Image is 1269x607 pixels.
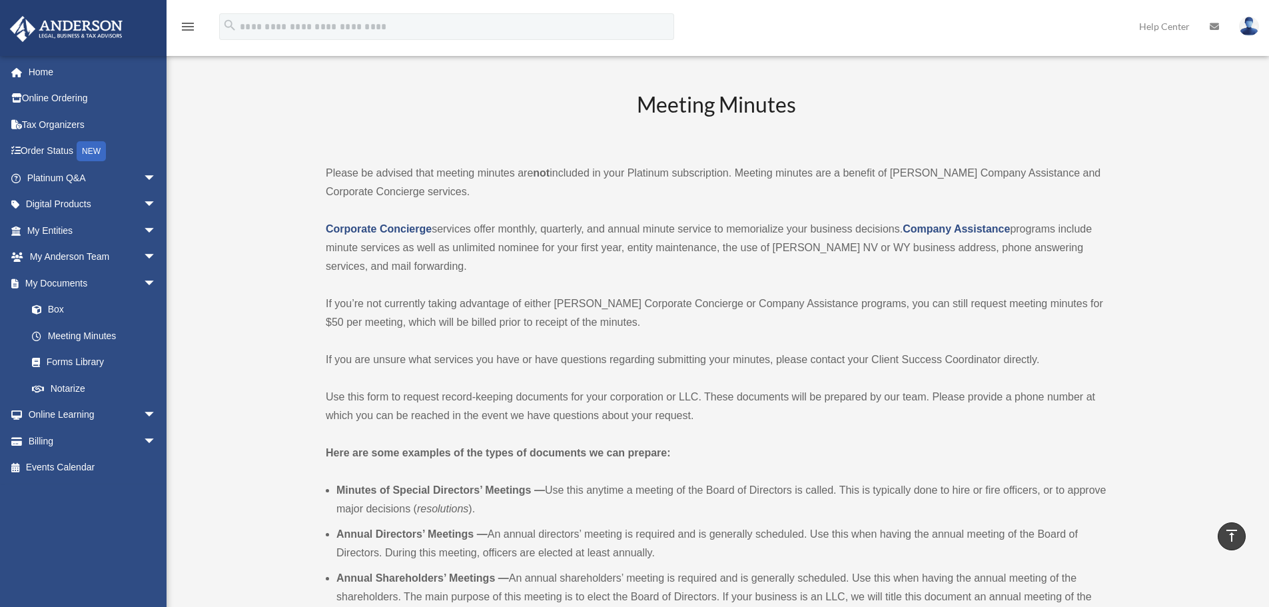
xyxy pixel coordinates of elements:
a: Corporate Concierge [326,223,432,235]
a: Company Assistance [903,223,1010,235]
p: Please be advised that meeting minutes are included in your Platinum subscription. Meeting minute... [326,164,1106,201]
a: Online Learningarrow_drop_down [9,402,177,428]
a: Notarize [19,375,177,402]
a: My Entitiesarrow_drop_down [9,217,177,244]
strong: not [533,167,550,179]
span: arrow_drop_down [143,217,170,245]
h2: Meeting Minutes [326,90,1106,145]
a: My Anderson Teamarrow_drop_down [9,244,177,271]
p: Use this form to request record-keeping documents for your corporation or LLC. These documents wi... [326,388,1106,425]
span: arrow_drop_down [143,402,170,429]
a: Tax Organizers [9,111,177,138]
em: resolutions [417,503,468,514]
a: Order StatusNEW [9,138,177,165]
b: Minutes of Special Directors’ Meetings — [336,484,545,496]
a: Meeting Minutes [19,322,170,349]
span: arrow_drop_down [143,270,170,297]
p: If you’re not currently taking advantage of either [PERSON_NAME] Corporate Concierge or Company A... [326,295,1106,332]
a: Online Ordering [9,85,177,112]
strong: Here are some examples of the types of documents we can prepare: [326,447,671,458]
b: Annual Shareholders’ Meetings — [336,572,509,584]
span: arrow_drop_down [143,191,170,219]
span: arrow_drop_down [143,165,170,192]
span: arrow_drop_down [143,244,170,271]
b: Annual Directors’ Meetings — [336,528,488,540]
p: If you are unsure what services you have or have questions regarding submitting your minutes, ple... [326,350,1106,369]
a: Platinum Q&Aarrow_drop_down [9,165,177,191]
i: menu [180,19,196,35]
a: Home [9,59,177,85]
a: Box [19,297,177,323]
a: Billingarrow_drop_down [9,428,177,454]
a: Digital Productsarrow_drop_down [9,191,177,218]
a: vertical_align_top [1218,522,1246,550]
img: Anderson Advisors Platinum Portal [6,16,127,42]
img: User Pic [1239,17,1259,36]
div: NEW [77,141,106,161]
li: An annual directors’ meeting is required and is generally scheduled. Use this when having the ann... [336,525,1106,562]
i: vertical_align_top [1224,528,1240,544]
li: Use this anytime a meeting of the Board of Directors is called. This is typically done to hire or... [336,481,1106,518]
a: Events Calendar [9,454,177,481]
i: search [222,18,237,33]
span: arrow_drop_down [143,428,170,455]
a: menu [180,23,196,35]
a: Forms Library [19,349,177,376]
a: My Documentsarrow_drop_down [9,270,177,297]
p: services offer monthly, quarterly, and annual minute service to memorialize your business decisio... [326,220,1106,276]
